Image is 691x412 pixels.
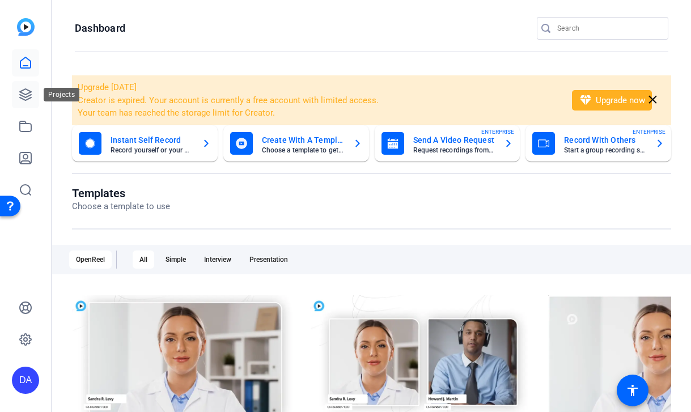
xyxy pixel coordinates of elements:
[223,125,369,162] button: Create With A TemplateChoose a template to get started
[44,88,79,101] div: Projects
[72,125,218,162] button: Instant Self RecordRecord yourself or your screen
[375,125,520,162] button: Send A Video RequestRequest recordings from anyone, anywhereENTERPRISE
[626,384,639,397] mat-icon: accessibility
[243,250,295,269] div: Presentation
[262,147,344,154] mat-card-subtitle: Choose a template to get started
[413,133,495,147] mat-card-title: Send A Video Request
[646,93,660,107] mat-icon: close
[579,94,592,107] mat-icon: diamond
[72,200,170,213] p: Choose a template to use
[564,147,646,154] mat-card-subtitle: Start a group recording session
[262,133,344,147] mat-card-title: Create With A Template
[413,147,495,154] mat-card-subtitle: Request recordings from anyone, anywhere
[78,82,137,92] span: Upgrade [DATE]
[159,250,193,269] div: Simple
[111,133,193,147] mat-card-title: Instant Self Record
[72,186,170,200] h1: Templates
[78,94,557,107] li: Creator is expired. Your account is currently a free account with limited access.
[78,107,557,120] li: Your team has reached the storage limit for Creator.
[197,250,238,269] div: Interview
[572,90,652,111] button: Upgrade now
[481,128,514,136] span: ENTERPRISE
[69,250,112,269] div: OpenReel
[525,125,671,162] button: Record With OthersStart a group recording sessionENTERPRISE
[564,133,646,147] mat-card-title: Record With Others
[111,147,193,154] mat-card-subtitle: Record yourself or your screen
[75,22,125,35] h1: Dashboard
[12,367,39,394] div: DA
[633,128,665,136] span: ENTERPRISE
[17,18,35,36] img: blue-gradient.svg
[557,22,659,35] input: Search
[133,250,154,269] div: All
